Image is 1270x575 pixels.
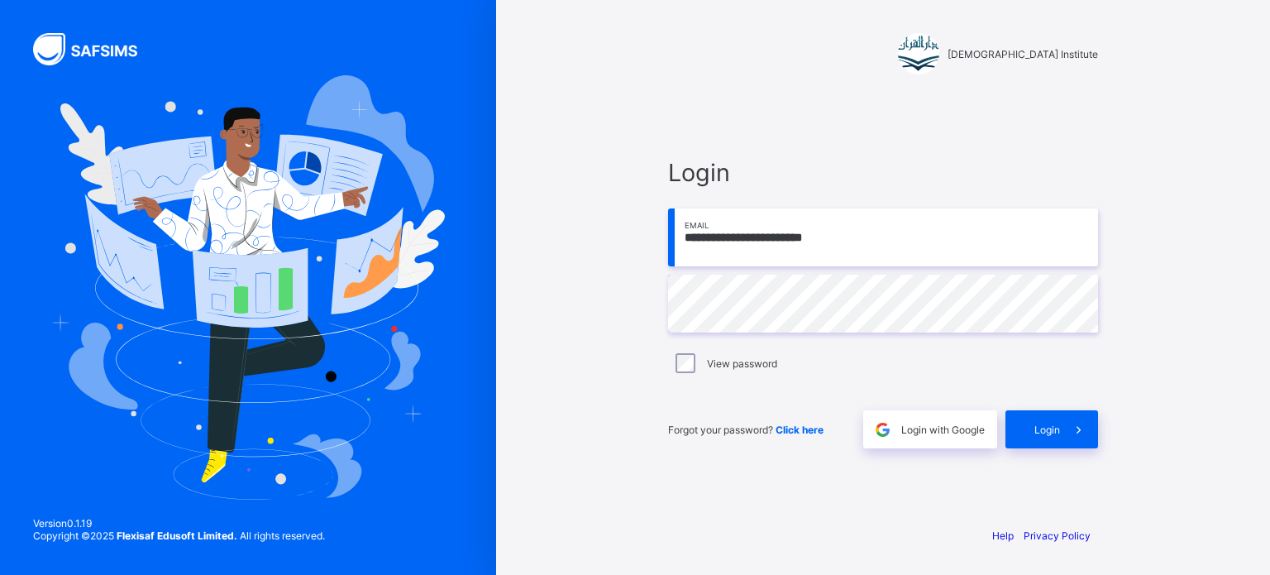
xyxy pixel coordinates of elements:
[1024,529,1091,542] a: Privacy Policy
[33,517,325,529] span: Version 0.1.19
[33,529,325,542] span: Copyright © 2025 All rights reserved.
[948,48,1098,60] span: [DEMOGRAPHIC_DATA] Institute
[901,424,985,436] span: Login with Google
[51,75,445,499] img: Hero Image
[117,529,237,542] strong: Flexisaf Edusoft Limited.
[1034,424,1060,436] span: Login
[992,529,1014,542] a: Help
[33,33,157,65] img: SAFSIMS Logo
[668,424,824,436] span: Forgot your password?
[707,357,777,370] label: View password
[873,420,892,439] img: google.396cfc9801f0270233282035f929180a.svg
[668,158,1098,187] span: Login
[776,424,824,436] a: Click here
